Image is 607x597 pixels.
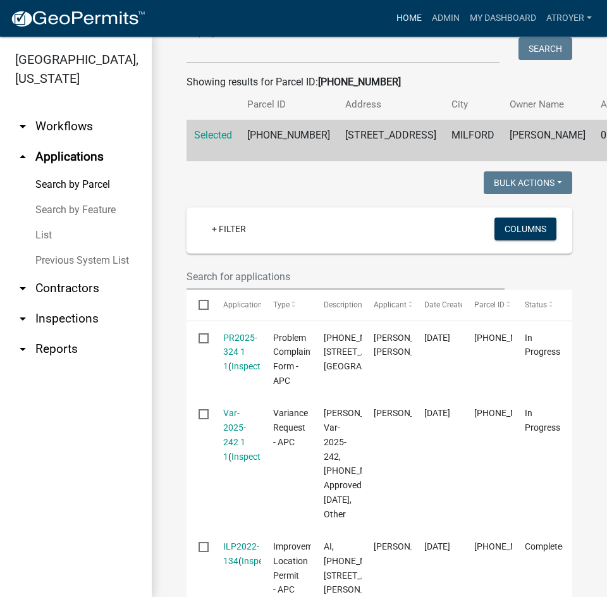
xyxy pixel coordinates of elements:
datatable-header-cell: Description [311,290,362,320]
a: Inspections [231,452,277,462]
a: atroyer [541,6,597,30]
span: Applicant [374,300,407,309]
span: Improvement Location Permit - APC [273,541,326,594]
span: 020-032-077 [474,408,549,418]
span: Jimena Lopez, Var-2025-242, 020-032-077, Approved, 09/08/2025, Other [324,408,400,519]
span: Application Number [223,300,292,309]
a: My Dashboard [465,6,541,30]
span: 020-032-077 [474,541,549,551]
span: Variance Request - APC [273,408,308,447]
th: Address [338,90,444,120]
i: arrow_drop_down [15,281,30,296]
datatable-header-cell: Application Number [211,290,261,320]
input: Search for applications [187,264,505,290]
span: 020-032-077 [474,333,549,343]
td: [PERSON_NAME] [502,120,593,162]
span: Date Created [424,300,469,309]
strong: [PHONE_NUMBER] [318,76,401,88]
i: arrow_drop_down [15,342,30,357]
a: + Filter [202,218,256,240]
span: Matthew Carter [374,541,441,551]
datatable-header-cell: Status [512,290,563,320]
span: Amy Troyer [374,408,441,418]
div: ( ) [223,331,249,374]
a: PR2025-324 1 1 [223,333,257,372]
th: City [444,90,502,120]
th: Parcel ID [240,90,338,120]
div: ( ) [223,539,249,569]
a: Var-2025-242 1 1 [223,408,246,461]
span: Problem Complaint Form - APC [273,333,314,386]
button: Search [518,37,572,60]
span: Lee Ann Taylor [374,333,441,357]
datatable-header-cell: Applicant [362,290,412,320]
div: Showing results for Parcel ID: [187,75,572,90]
td: MILFORD [444,120,502,162]
span: Completed [525,541,567,551]
span: In Progress [525,408,560,433]
span: 020-032-077, 212 S WEST ST, Lopez Jimena [324,333,409,372]
span: Description [324,300,362,309]
datatable-header-cell: Type [261,290,312,320]
datatable-header-cell: Parcel ID [462,290,513,320]
a: Admin [427,6,465,30]
i: arrow_drop_up [15,149,30,164]
span: Parcel ID [474,300,505,309]
button: Bulk Actions [484,171,572,194]
th: Owner Name [502,90,593,120]
span: 08/13/2025 [424,408,450,418]
span: Status [525,300,547,309]
a: Inspections [242,556,287,566]
span: Type [273,300,290,309]
datatable-header-cell: Select [187,290,211,320]
a: Inspections [231,361,277,371]
span: In Progress [525,333,560,357]
a: Home [391,6,427,30]
a: Selected [194,129,232,141]
div: ( ) [223,406,249,464]
a: ILP2022-134 [223,541,259,566]
span: 02/14/2022 [424,541,450,551]
datatable-header-cell: Date Created [412,290,462,320]
button: Columns [494,218,556,240]
i: arrow_drop_down [15,119,30,134]
i: arrow_drop_down [15,311,30,326]
td: [STREET_ADDRESS] [338,120,444,162]
td: [PHONE_NUMBER] [240,120,338,162]
span: 08/29/2025 [424,333,450,343]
